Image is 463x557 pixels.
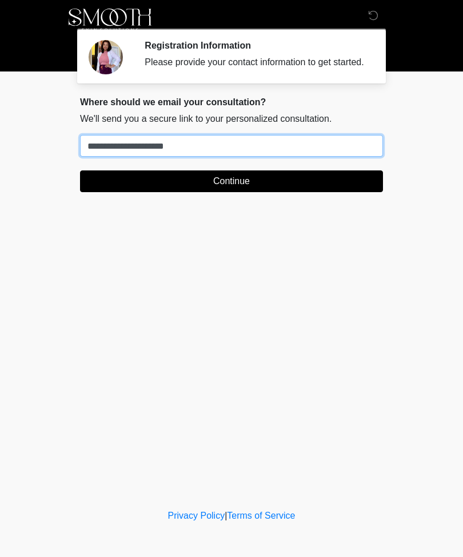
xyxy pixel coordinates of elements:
[145,55,366,69] div: Please provide your contact information to get started.
[80,112,383,126] p: We'll send you a secure link to your personalized consultation.
[89,40,123,74] img: Agent Avatar
[145,40,366,51] h2: Registration Information
[225,511,227,520] a: |
[227,511,295,520] a: Terms of Service
[80,170,383,192] button: Continue
[80,97,383,108] h2: Where should we email your consultation?
[69,9,151,31] img: Smooth Skin Solutions LLC Logo
[168,511,225,520] a: Privacy Policy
